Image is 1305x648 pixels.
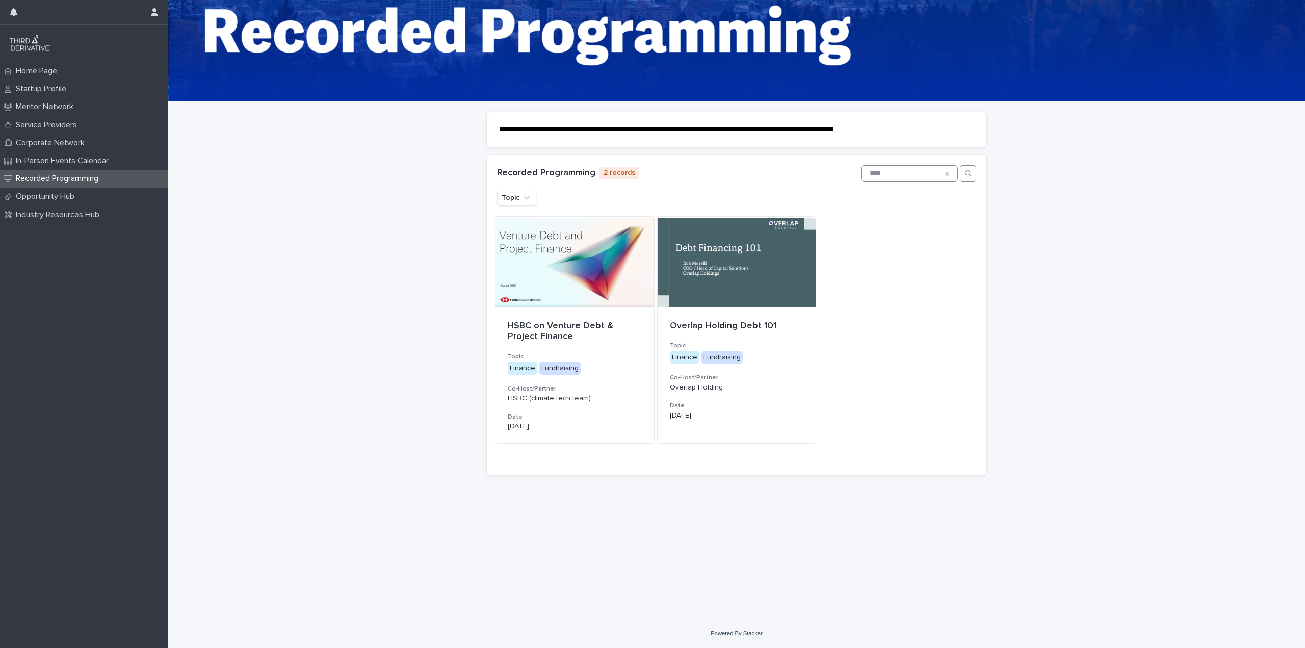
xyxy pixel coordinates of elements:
[670,351,699,364] div: Finance
[508,413,642,421] h3: Date
[497,190,536,206] button: Topic
[12,192,83,201] p: Opportunity Hub
[670,374,804,382] h3: Co-Host/Partner
[508,321,642,343] p: HSBC on Venture Debt & Project Finance
[12,210,108,220] p: Industry Resources Hub
[508,394,642,403] p: HSBC (climate tech team)
[508,385,642,393] h3: Co-Host/Partner
[670,342,804,350] h3: Topic
[711,630,762,636] a: Powered By Stacker
[497,168,595,179] h1: Recorded Programming
[508,353,642,361] h3: Topic
[670,402,804,410] h3: Date
[508,422,642,431] p: [DATE]
[495,216,655,444] a: HSBC on Venture Debt & Project FinanceTopicFinanceFundraisingCo-Host/PartnerHSBC (climate tech te...
[539,362,581,375] div: Fundraising
[12,156,117,166] p: In-Person Events Calendar
[599,167,639,179] p: 2 records
[12,174,107,184] p: Recorded Programming
[12,120,85,130] p: Service Providers
[670,411,804,420] p: [DATE]
[8,33,53,54] img: q0dI35fxT46jIlCv2fcp
[12,66,65,76] p: Home Page
[12,138,93,148] p: Corporate Network
[701,351,743,364] div: Fundraising
[508,362,537,375] div: Finance
[670,383,804,392] p: Overlap Holding
[657,216,817,444] a: Overlap Holding Debt 101TopicFinanceFundraisingCo-Host/PartnerOverlap HoldingDate[DATE]
[670,321,804,332] p: Overlap Holding Debt 101
[12,102,82,112] p: Mentor Network
[12,84,74,94] p: Startup Profile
